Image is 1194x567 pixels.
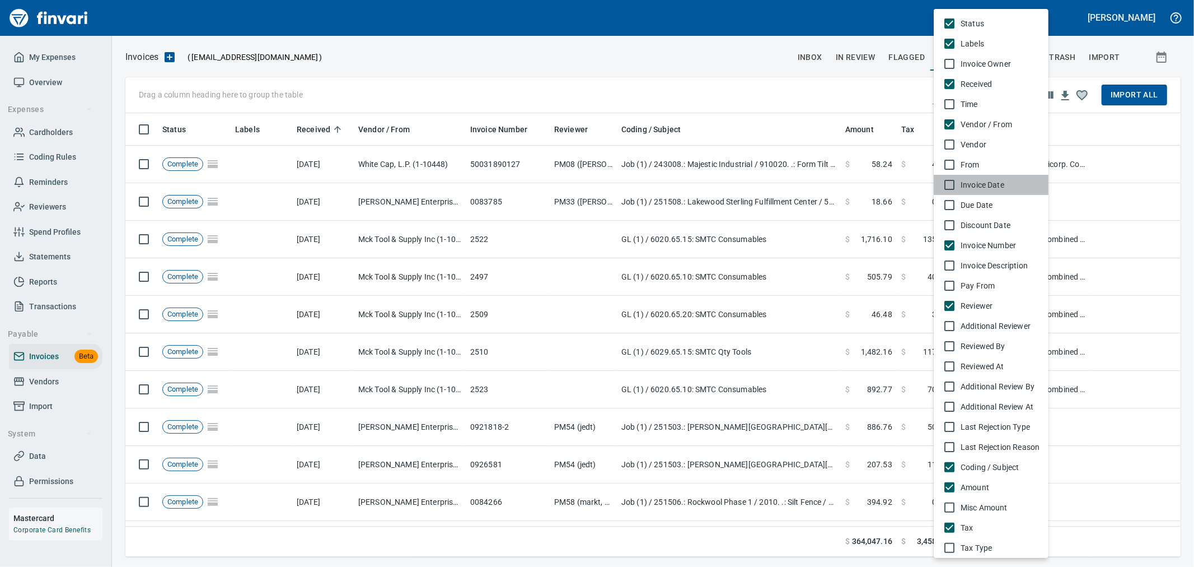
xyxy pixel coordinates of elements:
[961,522,1040,533] span: Tax
[934,538,1048,558] li: Tax Type
[934,13,1048,34] li: Status
[961,542,1040,554] span: Tax Type
[934,175,1048,195] li: Invoice Date
[961,441,1040,453] span: Last Rejection Reason
[934,215,1048,235] li: Discount Date
[934,377,1048,397] li: Additional Review By
[961,482,1040,493] span: Amount
[934,498,1048,518] li: Misc Amount
[934,457,1048,477] li: Coding / Subject
[961,159,1040,170] span: From
[934,54,1048,74] li: Invoice Owner
[934,74,1048,94] li: Received
[934,34,1048,54] li: Labels
[961,320,1040,332] span: Additional Reviewer
[934,94,1048,114] li: Time
[934,397,1048,417] li: Additional Review At
[934,296,1048,316] li: Reviewer
[934,316,1048,336] li: Additional Reviewer
[934,155,1048,175] li: From
[934,356,1048,377] li: Reviewed At
[961,280,1040,291] span: Pay From
[934,518,1048,538] li: Tax
[961,99,1040,110] span: Time
[961,179,1040,190] span: Invoice Date
[961,260,1040,271] span: Invoice Description
[934,437,1048,457] li: Last Rejection Reason
[961,220,1040,231] span: Discount Date
[961,78,1040,90] span: Received
[961,300,1040,312] span: Reviewer
[961,240,1040,251] span: Invoice Number
[961,361,1040,372] span: Reviewed At
[934,235,1048,255] li: Invoice Number
[961,199,1040,211] span: Due Date
[934,134,1048,155] li: Vendor
[961,341,1040,352] span: Reviewed By
[961,18,1040,29] span: Status
[934,195,1048,215] li: Due Date
[934,336,1048,356] li: Reviewed By
[934,114,1048,134] li: Vendor / From
[934,255,1048,276] li: Invoice Description
[934,276,1048,296] li: Pay From
[961,119,1040,130] span: Vendor / From
[961,421,1040,433] span: Last Rejection Type
[961,58,1040,69] span: Invoice Owner
[961,381,1040,392] span: Additional Review By
[961,401,1040,412] span: Additional Review At
[934,477,1048,498] li: Amount
[961,462,1040,473] span: Coding / Subject
[961,38,1040,49] span: Labels
[961,139,1040,150] span: Vendor
[934,417,1048,437] li: Last Rejection Type
[961,502,1040,513] span: Misc Amount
